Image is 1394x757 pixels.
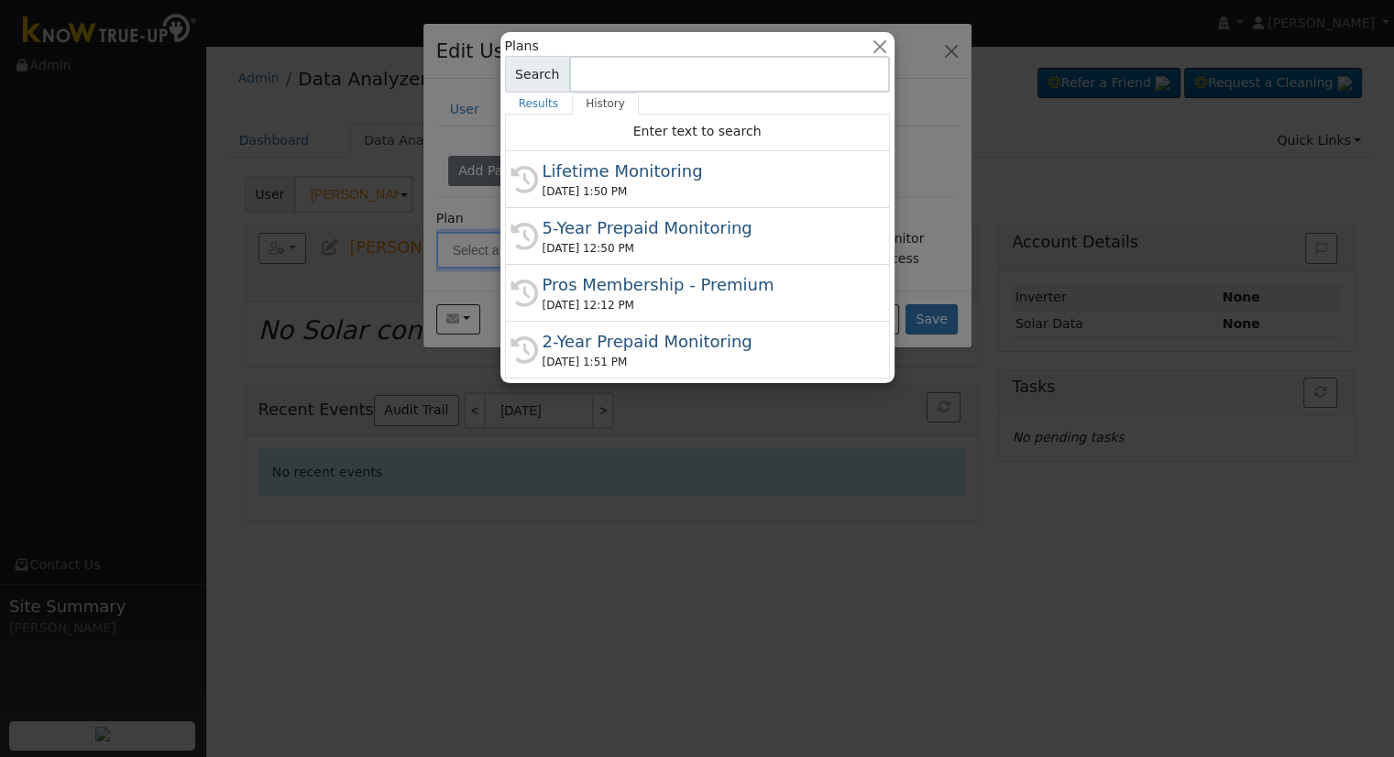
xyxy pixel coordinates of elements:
div: Lifetime Monitoring [543,159,869,183]
i: History [510,166,538,193]
i: History [510,223,538,250]
div: Pros Membership - Premium [543,272,869,297]
div: [DATE] 1:50 PM [543,183,869,200]
div: [DATE] 12:50 PM [543,240,869,257]
div: 5-Year Prepaid Monitoring [543,215,869,240]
